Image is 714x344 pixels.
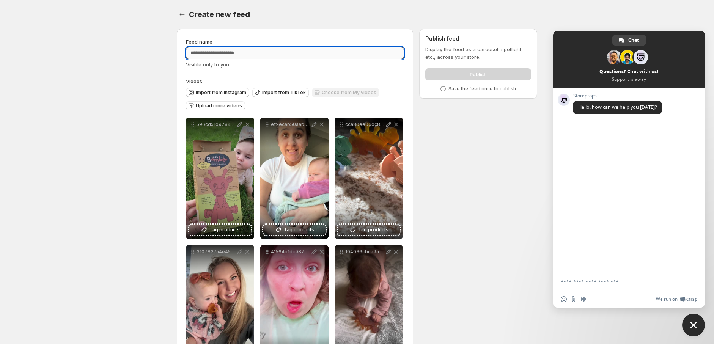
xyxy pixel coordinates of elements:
span: Crisp [686,296,697,302]
div: Chat [612,35,646,46]
div: ef2ecab50aab4d779868c562d65f2fe1Tag products [260,118,329,239]
span: Insert an emoji [561,296,567,302]
span: Chat [628,35,639,46]
p: Save the feed once to publish. [448,86,517,92]
p: 41564b1dc9874defb4427be03f8d9fd5 [271,249,310,255]
span: Import from TikTok [262,90,306,96]
span: Audio message [580,296,587,302]
span: Videos [186,78,202,84]
p: 596cd51d97844f43b0957b18f92fd476 [197,121,236,127]
span: Storeprops [573,93,662,99]
p: 3107827a4e454520a6ef9a6e3bfa2e1c [197,249,236,255]
span: Upload more videos [196,103,242,109]
p: ef2ecab50aab4d779868c562d65f2fe1 [271,121,310,127]
button: Tag products [189,225,251,235]
textarea: Compose your message... [561,278,681,285]
button: Tag products [263,225,326,235]
span: Tag products [209,226,240,234]
span: Feed name [186,39,212,45]
a: We run onCrisp [656,296,697,302]
p: 104036cbca9a4be082bf7e0a8baee47a [345,249,385,255]
div: 596cd51d97844f43b0957b18f92fd476Tag products [186,118,254,239]
span: Send a file [571,296,577,302]
h2: Publish feed [425,35,531,42]
span: We run on [656,296,678,302]
span: Hello, how can we help you [DATE]? [578,104,657,110]
button: Tag products [338,225,400,235]
span: Tag products [358,226,388,234]
button: Import from Instagram [186,88,249,97]
span: Visible only to you. [186,61,230,68]
span: Import from Instagram [196,90,246,96]
button: Import from TikTok [252,88,309,97]
span: Tag products [284,226,314,234]
button: Upload more videos [186,101,245,110]
button: Settings [177,9,187,20]
div: cca80ee06dc84cedabea2cfeb7631fcfTag products [335,118,403,239]
p: Display the feed as a carousel, spotlight, etc., across your store. [425,46,531,61]
p: cca80ee06dc84cedabea2cfeb7631fcf [345,121,385,127]
span: Create new feed [189,10,250,19]
div: Close chat [682,314,705,336]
